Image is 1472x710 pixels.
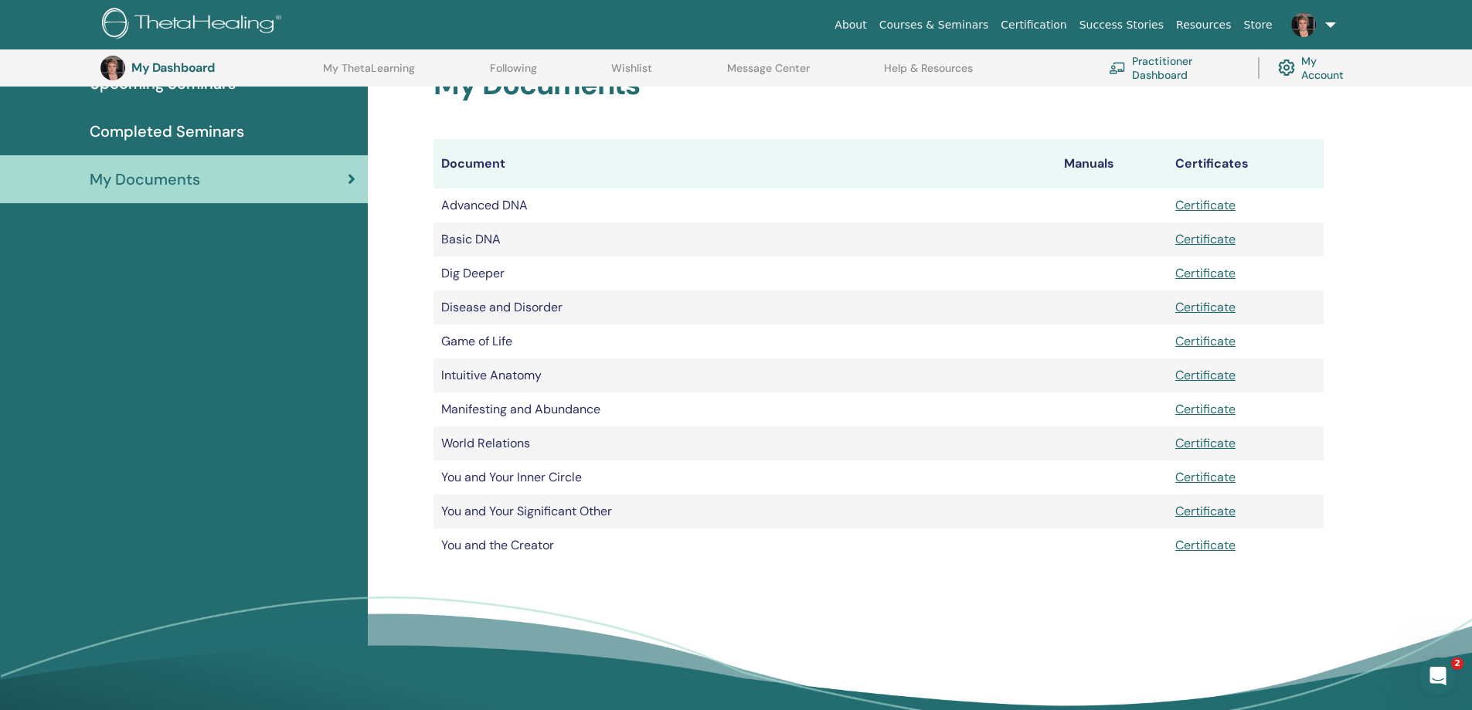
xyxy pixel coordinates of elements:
th: Document [433,139,1056,189]
a: Certificate [1175,299,1236,315]
th: Manuals [1056,139,1168,189]
td: World Relations [433,426,1056,460]
a: Certificate [1175,333,1236,349]
td: You and Your Inner Circle [433,460,1056,494]
td: Intuitive Anatomy [433,358,1056,392]
td: Game of Life [433,324,1056,358]
a: Certificate [1175,265,1236,281]
td: Manifesting and Abundance [433,392,1056,426]
img: chalkboard-teacher.svg [1109,62,1126,74]
a: Store [1238,11,1279,39]
a: Certificate [1175,231,1236,247]
img: default.jpg [100,56,125,80]
a: Help & Resources [884,62,973,87]
a: My Account [1278,51,1356,85]
a: Wishlist [611,62,652,87]
td: Dig Deeper [433,256,1056,290]
a: Resources [1170,11,1238,39]
a: Certificate [1175,435,1236,451]
a: My ThetaLearning [323,62,415,87]
img: logo.png [102,8,287,42]
a: Certificate [1175,503,1236,519]
a: Practitioner Dashboard [1109,51,1239,85]
a: Certificate [1175,401,1236,417]
h3: My Dashboard [131,60,286,75]
iframe: Intercom live chat [1419,657,1457,695]
td: Basic DNA [433,223,1056,256]
a: Courses & Seminars [873,11,995,39]
td: Disease and Disorder [433,290,1056,324]
a: Success Stories [1073,11,1170,39]
a: About [828,11,872,39]
td: You and the Creator [433,528,1056,562]
a: Certificate [1175,367,1236,383]
span: Completed Seminars [90,120,244,143]
a: Certificate [1175,197,1236,213]
img: cog.svg [1278,56,1295,80]
span: 2 [1451,657,1464,670]
a: Certificate [1175,537,1236,553]
td: Advanced DNA [433,189,1056,223]
a: Certification [994,11,1073,39]
h2: My Documents [433,67,1324,103]
a: Following [490,62,537,87]
th: Certificates [1168,139,1324,189]
span: My Documents [90,168,200,191]
img: default.jpg [1291,12,1316,37]
td: You and Your Significant Other [433,494,1056,528]
a: Certificate [1175,469,1236,485]
a: Message Center [727,62,810,87]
